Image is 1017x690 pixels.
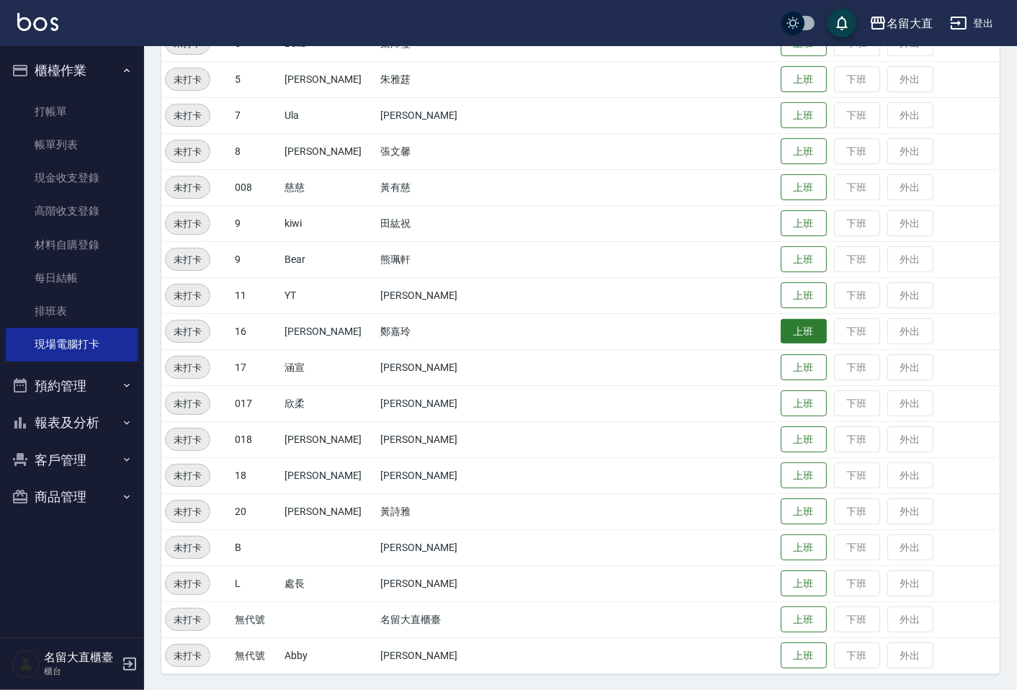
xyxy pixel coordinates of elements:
td: [PERSON_NAME] [281,61,377,97]
td: 欣柔 [281,385,377,421]
td: L [231,565,281,601]
button: 上班 [781,426,827,453]
td: [PERSON_NAME] [281,457,377,493]
td: 7 [231,97,281,133]
td: [PERSON_NAME] [281,493,377,529]
div: 名留大直 [887,14,933,32]
td: YT [281,277,377,313]
a: 每日結帳 [6,261,138,295]
span: 未打卡 [166,72,210,87]
td: 鄭嘉玲 [377,313,489,349]
td: 處長 [281,565,377,601]
td: [PERSON_NAME] [377,529,489,565]
span: 未打卡 [166,432,210,447]
p: 櫃台 [44,665,117,678]
td: 017 [231,385,281,421]
span: 未打卡 [166,144,210,159]
td: 8 [231,133,281,169]
td: [PERSON_NAME] [281,421,377,457]
td: 黃詩雅 [377,493,489,529]
span: 未打卡 [166,612,210,627]
td: 涵宣 [281,349,377,385]
td: 張文馨 [377,133,489,169]
td: 熊珮軒 [377,241,489,277]
td: 018 [231,421,281,457]
button: 櫃檯作業 [6,52,138,89]
button: 上班 [781,570,827,597]
span: 未打卡 [166,108,210,123]
td: [PERSON_NAME] [377,565,489,601]
button: 客戶管理 [6,442,138,479]
span: 未打卡 [166,468,210,483]
button: 上班 [781,390,827,417]
button: 上班 [781,102,827,129]
button: 商品管理 [6,478,138,516]
td: [PERSON_NAME] [377,457,489,493]
td: 無代號 [231,637,281,673]
span: 未打卡 [166,540,210,555]
td: 名留大直櫃臺 [377,601,489,637]
button: 上班 [781,174,827,201]
td: 008 [231,169,281,205]
td: [PERSON_NAME] [281,133,377,169]
span: 未打卡 [166,324,210,339]
span: 未打卡 [166,216,210,231]
td: B [231,529,281,565]
td: [PERSON_NAME] [377,349,489,385]
td: kiwi [281,205,377,241]
td: 18 [231,457,281,493]
button: save [828,9,856,37]
a: 帳單列表 [6,128,138,161]
button: 上班 [781,210,827,237]
a: 排班表 [6,295,138,328]
td: 9 [231,205,281,241]
a: 高階收支登錄 [6,194,138,228]
a: 現金收支登錄 [6,161,138,194]
span: 未打卡 [166,504,210,519]
td: 朱雅莛 [377,61,489,97]
td: 田紘祝 [377,205,489,241]
span: 未打卡 [166,180,210,195]
img: Person [12,650,40,678]
td: [PERSON_NAME] [377,97,489,133]
span: 未打卡 [166,288,210,303]
button: 上班 [781,498,827,525]
td: Bear [281,241,377,277]
img: Logo [17,13,58,31]
td: [PERSON_NAME] [377,637,489,673]
button: 上班 [781,606,827,633]
button: 報表及分析 [6,404,138,442]
button: 名留大直 [864,9,938,38]
td: [PERSON_NAME] [377,277,489,313]
button: 上班 [781,246,827,273]
td: Abby [281,637,377,673]
td: [PERSON_NAME] [377,385,489,421]
td: 17 [231,349,281,385]
span: 未打卡 [166,252,210,267]
span: 未打卡 [166,396,210,411]
button: 上班 [781,138,827,165]
td: 黃有慈 [377,169,489,205]
span: 未打卡 [166,576,210,591]
td: 無代號 [231,601,281,637]
button: 上班 [781,642,827,669]
td: Ula [281,97,377,133]
a: 現場電腦打卡 [6,328,138,361]
a: 打帳單 [6,95,138,128]
span: 未打卡 [166,648,210,663]
td: 11 [231,277,281,313]
h5: 名留大直櫃臺 [44,650,117,665]
a: 材料自購登錄 [6,228,138,261]
td: 5 [231,61,281,97]
td: 16 [231,313,281,349]
button: 上班 [781,282,827,309]
td: [PERSON_NAME] [281,313,377,349]
button: 上班 [781,462,827,489]
button: 上班 [781,319,827,344]
button: 上班 [781,66,827,93]
button: 預約管理 [6,367,138,405]
button: 上班 [781,354,827,381]
td: 20 [231,493,281,529]
td: 9 [231,241,281,277]
button: 登出 [944,10,1000,37]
